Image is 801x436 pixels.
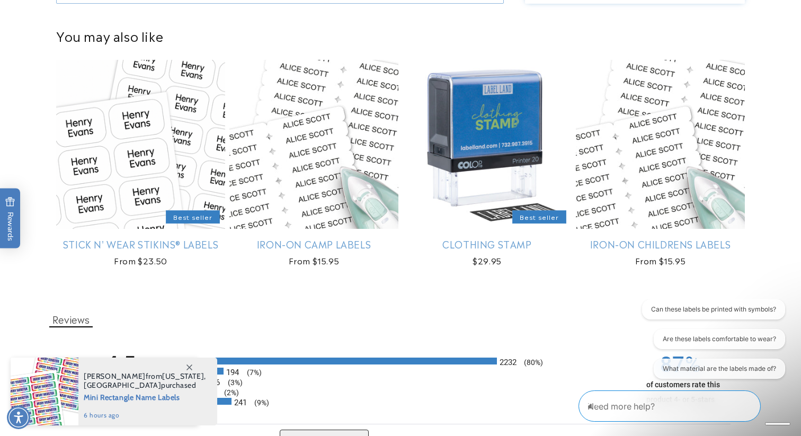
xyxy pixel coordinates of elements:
li: 58 2-star reviews, 2% of total reviews [176,388,625,395]
span: from , purchased [84,372,206,390]
li: 2232 5-star reviews, 80% of total reviews [176,358,625,364]
a: Clothing Stamp [403,238,572,250]
span: 5 [176,357,190,367]
a: Stick N' Wear Stikins® Labels [56,238,225,250]
button: Reviews [49,312,93,327]
span: Mini Rectangle Name Labels [84,390,206,403]
li: 76 3-star reviews, 3% of total reviews [176,378,625,385]
span: (2%) [219,388,239,397]
li: 241 1-star reviews, 9% of total reviews [176,398,625,405]
span: Rewards [5,197,15,241]
a: Iron-On Childrens Labels [576,238,745,250]
span: 241 [234,398,247,407]
span: 194 [226,368,239,377]
iframe: Sign Up via Text for Offers [8,351,134,383]
span: (3%) [222,378,243,387]
a: Iron-On Camp Labels [229,238,398,250]
iframe: Gorgias Floating Chat [578,386,790,425]
span: (9%) [249,398,269,407]
div: Accessibility Menu [7,406,30,429]
span: (7%) [242,368,262,377]
span: 2232 [500,358,517,367]
li: 194 4-star reviews, 7% of total reviews [176,368,625,375]
span: (80%) [519,358,543,367]
span: [US_STATE] [162,371,204,381]
span: [GEOGRAPHIC_DATA] [84,380,161,390]
iframe: Gorgias live chat conversation starters [627,299,790,388]
span: 6 hours ago [84,411,206,420]
h2: You may also like [56,28,745,44]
